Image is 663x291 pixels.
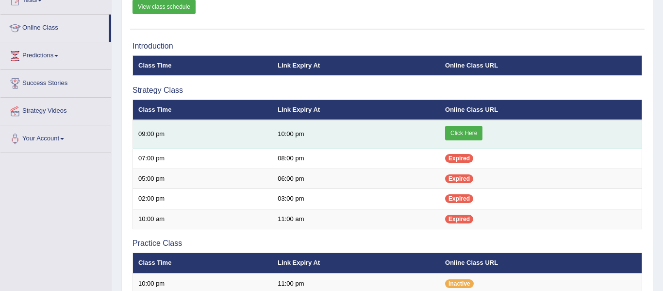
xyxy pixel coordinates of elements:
[133,42,642,51] h3: Introduction
[133,253,273,274] th: Class Time
[445,154,473,163] span: Expired
[272,55,440,76] th: Link Expiry At
[133,189,273,209] td: 02:00 pm
[272,100,440,120] th: Link Expiry At
[272,209,440,229] td: 11:00 am
[0,98,111,122] a: Strategy Videos
[0,125,111,150] a: Your Account
[0,15,109,39] a: Online Class
[133,209,273,229] td: 10:00 am
[445,215,473,223] span: Expired
[272,120,440,149] td: 10:00 pm
[0,42,111,67] a: Predictions
[133,55,273,76] th: Class Time
[440,100,642,120] th: Online Class URL
[440,55,642,76] th: Online Class URL
[133,169,273,189] td: 05:00 pm
[272,253,440,274] th: Link Expiry At
[133,120,273,149] td: 09:00 pm
[133,100,273,120] th: Class Time
[133,239,642,248] h3: Practice Class
[445,126,482,140] a: Click Here
[0,70,111,94] a: Success Stories
[272,169,440,189] td: 06:00 pm
[272,149,440,169] td: 08:00 pm
[445,194,473,203] span: Expired
[445,279,474,288] span: Inactive
[133,86,642,95] h3: Strategy Class
[445,174,473,183] span: Expired
[272,189,440,209] td: 03:00 pm
[133,149,273,169] td: 07:00 pm
[440,253,642,274] th: Online Class URL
